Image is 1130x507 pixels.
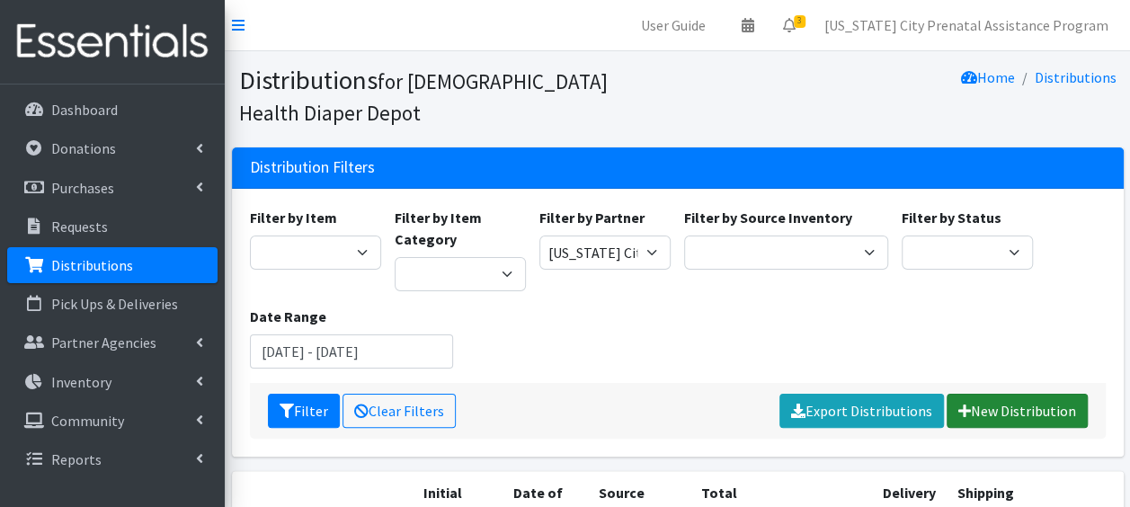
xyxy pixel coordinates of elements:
a: User Guide [627,7,720,43]
a: Pick Ups & Deliveries [7,286,218,322]
label: Filter by Partner [539,207,645,228]
a: Inventory [7,364,218,400]
a: Requests [7,209,218,245]
p: Community [51,412,124,430]
a: 3 [769,7,810,43]
a: Distributions [7,247,218,283]
p: Distributions [51,256,133,274]
a: New Distribution [947,394,1088,428]
label: Filter by Source Inventory [684,207,852,228]
a: Reports [7,441,218,477]
a: Community [7,403,218,439]
h1: Distributions [239,65,672,127]
a: Purchases [7,170,218,206]
label: Date Range [250,306,326,327]
h3: Distribution Filters [250,158,375,177]
small: for [DEMOGRAPHIC_DATA] Health Diaper Depot [239,68,608,126]
span: 3 [794,15,805,28]
p: Purchases [51,179,114,197]
button: Filter [268,394,340,428]
a: Home [961,68,1015,86]
a: Partner Agencies [7,325,218,360]
p: Dashboard [51,101,118,119]
img: HumanEssentials [7,12,218,72]
a: Dashboard [7,92,218,128]
a: Donations [7,130,218,166]
p: Requests [51,218,108,236]
p: Inventory [51,373,111,391]
input: January 1, 2011 - December 31, 2011 [250,334,454,369]
a: Export Distributions [779,394,944,428]
label: Filter by Item Category [395,207,526,250]
p: Reports [51,450,102,468]
a: Distributions [1035,68,1117,86]
label: Filter by Item [250,207,337,228]
p: Pick Ups & Deliveries [51,295,178,313]
a: [US_STATE] City Prenatal Assistance Program [810,7,1123,43]
p: Partner Agencies [51,334,156,351]
a: Clear Filters [343,394,456,428]
p: Donations [51,139,116,157]
label: Filter by Status [902,207,1001,228]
